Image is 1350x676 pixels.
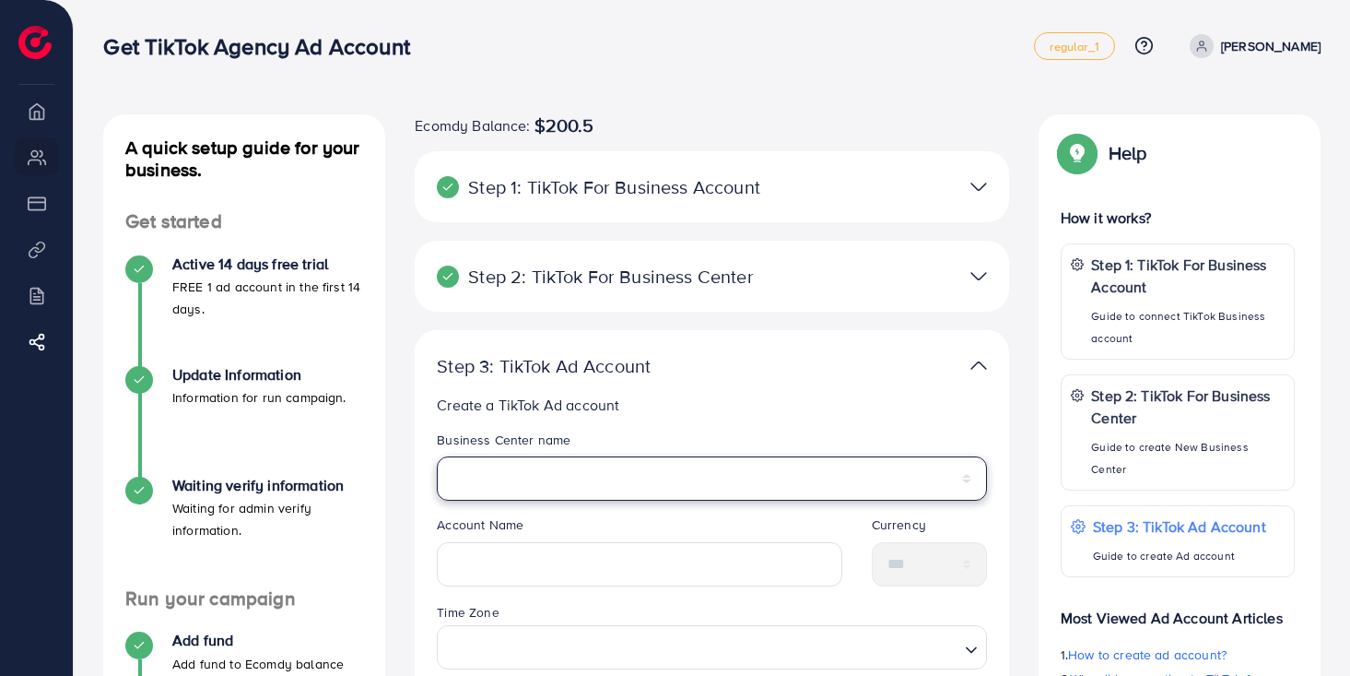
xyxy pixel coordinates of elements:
li: Waiting verify information [103,477,385,587]
p: Help [1109,142,1147,164]
h4: Run your campaign [103,587,385,611]
p: Most Viewed Ad Account Articles [1061,592,1295,629]
img: TikTok partner [970,263,987,290]
p: Step 3: TikTok Ad Account [437,355,793,377]
p: Waiting for admin verify information. [172,497,363,541]
p: [PERSON_NAME] [1221,35,1321,57]
p: Guide to create New Business Center [1091,436,1285,480]
p: Information for run campaign. [172,386,346,409]
p: Step 1: TikTok For Business Account [437,176,793,198]
img: logo [18,26,52,59]
iframe: Chat [1272,593,1336,662]
h4: Update Information [172,366,346,384]
h4: A quick setup guide for your business. [103,136,385,181]
p: Create a TikTok Ad account [437,394,987,416]
p: 1. [1061,644,1295,666]
h4: Add fund [172,632,344,649]
p: Step 2: TikTok For Business Center [1091,385,1285,429]
img: Popup guide [1061,136,1094,170]
h4: Waiting verify information [172,477,363,494]
input: Search for option [445,631,957,665]
img: TikTok partner [970,173,987,200]
label: Time Zone [437,603,499,622]
li: Update Information [103,366,385,477]
legend: Business Center name [437,431,987,457]
h4: Get started [103,210,385,233]
p: Step 1: TikTok For Business Account [1091,254,1285,298]
p: Step 2: TikTok For Business Center [437,266,793,288]
li: Active 14 days free trial [103,255,385,366]
p: How it works? [1061,207,1295,229]
p: Guide to create Ad account [1093,545,1266,567]
p: Add fund to Ecomdy balance [172,653,344,675]
p: FREE 1 ad account in the first 14 days. [172,276,363,320]
h4: Active 14 days free trial [172,255,363,273]
span: regular_1 [1050,41,1098,53]
legend: Currency [872,516,987,541]
span: How to create ad account? [1068,646,1227,664]
img: TikTok partner [970,352,987,379]
a: [PERSON_NAME] [1182,34,1321,58]
h3: Get TikTok Agency Ad Account [103,33,424,60]
legend: Account Name [437,516,841,541]
p: Guide to connect TikTok Business account [1091,305,1285,350]
span: $200.5 [534,114,594,136]
span: Ecomdy Balance: [415,114,530,136]
a: regular_1 [1034,32,1114,60]
p: Step 3: TikTok Ad Account [1093,516,1266,538]
div: Search for option [437,625,987,670]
